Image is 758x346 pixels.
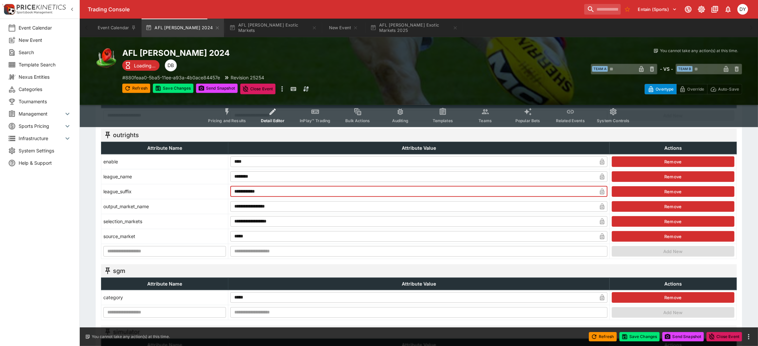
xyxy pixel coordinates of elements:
[101,154,228,169] td: enable
[345,118,370,123] span: Bulk Actions
[676,84,707,94] button: Override
[165,59,177,71] div: Dylan Brown
[101,199,228,214] td: output_market_name
[113,267,125,275] h5: sgm
[609,142,736,154] th: Actions
[196,84,238,93] button: Send Snapshot
[737,4,748,15] div: dylan.brown
[597,118,629,123] span: System Controls
[203,104,635,127] div: Event type filters
[609,278,736,290] th: Actions
[660,65,673,72] h6: - VS -
[612,186,734,197] button: Remove
[19,49,71,56] span: Search
[300,118,330,123] span: InPlay™ Trading
[278,84,286,94] button: more
[261,118,284,123] span: Detail Editor
[101,229,228,244] td: source_market
[662,332,704,341] button: Send Snapshot
[612,216,734,227] button: Remove
[584,4,621,15] input: search
[113,131,139,139] h5: outrights
[634,4,681,15] button: Select Tenant
[94,19,140,37] button: Event Calendar
[88,6,582,13] div: Trading Console
[92,334,170,340] p: You cannot take any action(s) at this time.
[19,147,71,154] span: System Settings
[122,48,432,58] h2: Copy To Clipboard
[101,214,228,229] td: selection_markets
[228,142,609,154] th: Attribute Value
[645,84,742,94] div: Start From
[612,156,734,167] button: Remove
[17,11,53,14] img: Sportsbook Management
[707,84,742,94] button: Auto-Save
[153,84,193,93] button: Save Changes
[19,73,71,80] span: Nexus Entities
[619,332,660,341] button: Save Changes
[589,332,617,341] button: Refresh
[122,74,220,81] p: Copy To Clipboard
[96,48,117,69] img: australian_rules.png
[19,24,71,31] span: Event Calendar
[19,123,63,130] span: Sports Pricing
[19,86,71,93] span: Categories
[515,118,540,123] span: Popular Bets
[231,74,264,81] p: Revision 25254
[687,86,704,93] p: Override
[722,3,734,15] button: Notifications
[612,231,734,242] button: Remove
[622,4,633,15] button: No Bookmarks
[612,171,734,182] button: Remove
[322,19,365,37] button: New Event
[479,118,492,123] span: Teams
[592,66,608,72] span: Team A
[656,86,674,93] p: Overtype
[122,84,150,93] button: Refresh
[101,278,228,290] th: Attribute Name
[101,142,228,154] th: Attribute Name
[433,118,453,123] span: Templates
[19,37,71,43] span: New Event
[682,3,694,15] button: Connected to PK
[677,66,693,72] span: Team B
[19,135,63,142] span: Infrastructure
[718,86,739,93] p: Auto-Save
[19,61,71,68] span: Template Search
[556,118,585,123] span: Related Events
[134,62,156,69] p: Loading...
[612,292,734,303] button: Remove
[225,19,321,37] button: AFL [PERSON_NAME] Exotic Markets
[696,3,707,15] button: Toggle light/dark mode
[660,48,738,54] p: You cannot take any action(s) at this time.
[19,159,71,166] span: Help & Support
[392,118,408,123] span: Auditing
[745,333,753,341] button: more
[2,3,15,16] img: PriceKinetics Logo
[19,98,71,105] span: Tournaments
[208,118,246,123] span: Pricing and Results
[709,3,721,15] button: Documentation
[142,19,224,37] button: AFL [PERSON_NAME] 2024
[19,110,63,117] span: Management
[240,84,276,94] button: Close Event
[706,332,742,341] button: Close Event
[612,201,734,212] button: Remove
[17,5,66,10] img: PriceKinetics
[101,290,228,305] td: category
[645,84,677,94] button: Overtype
[101,169,228,184] td: league_name
[366,19,462,37] button: AFL [PERSON_NAME] Exotic Markets 2025
[101,184,228,199] td: league_suffix
[228,278,609,290] th: Attribute Value
[735,2,750,17] button: dylan.brown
